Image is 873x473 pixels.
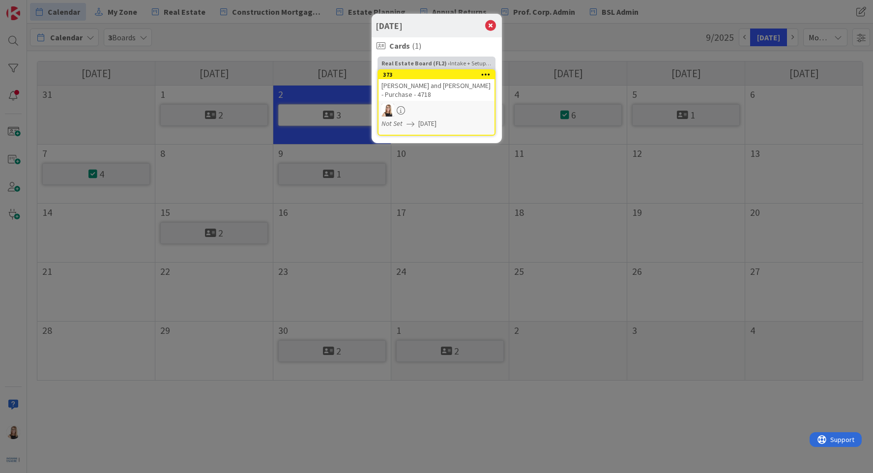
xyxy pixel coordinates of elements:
a: 373[PERSON_NAME] and [PERSON_NAME] - Purchase - 4718DBNot Set[DATE] [378,69,495,136]
b: Cards [389,40,410,52]
div: 373 [378,70,495,79]
span: [DATE] [418,118,436,129]
div: 373 [383,71,495,78]
img: DB [381,104,394,117]
div: 373[PERSON_NAME] and [PERSON_NAME] - Purchase - 4718 [378,70,495,101]
div: DB [378,104,495,117]
i: Not Set [381,119,403,128]
div: [PERSON_NAME] and [PERSON_NAME] - Purchase - 4718 [378,79,495,101]
div: ( 1 ) [377,40,497,52]
div: [DATE] [372,14,502,37]
div: Intake + Setup + Due Diligence [378,57,495,72]
span: Support [21,1,45,13]
b: Real Estate Board (FL2) › [381,59,450,67]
